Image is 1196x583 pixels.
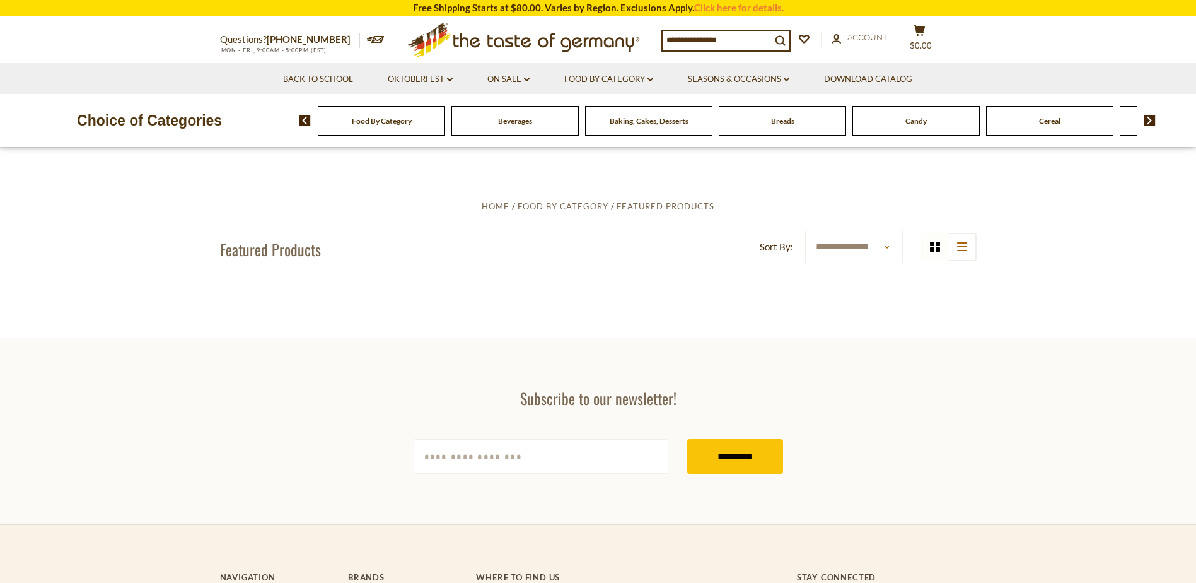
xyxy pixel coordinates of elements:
h4: Brands [348,572,463,582]
a: [PHONE_NUMBER] [267,33,351,45]
a: Click here for details. [694,2,784,13]
a: Breads [771,116,794,126]
span: MON - FRI, 9:00AM - 5:00PM (EST) [220,47,327,54]
a: Oktoberfest [388,73,453,86]
label: Sort By: [760,239,793,255]
img: previous arrow [299,115,311,126]
a: On Sale [487,73,530,86]
a: Back to School [283,73,353,86]
button: $0.00 [901,25,939,56]
span: $0.00 [910,40,932,50]
a: Seasons & Occasions [688,73,789,86]
h4: Where to find us [476,572,746,582]
a: Cereal [1039,116,1060,126]
a: Food By Category [352,116,412,126]
a: Baking, Cakes, Desserts [610,116,688,126]
span: Account [847,32,888,42]
a: Food By Category [564,73,653,86]
h1: Featured Products [220,240,321,259]
h4: Navigation [220,572,335,582]
a: Featured Products [617,201,714,211]
h3: Subscribe to our newsletter! [414,389,783,408]
a: Home [482,201,509,211]
a: Candy [905,116,927,126]
a: Download Catalog [824,73,912,86]
img: next arrow [1144,115,1156,126]
a: Beverages [498,116,532,126]
h4: Stay Connected [797,572,977,582]
a: Account [832,31,888,45]
a: Food By Category [518,201,608,211]
p: Questions? [220,32,360,48]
